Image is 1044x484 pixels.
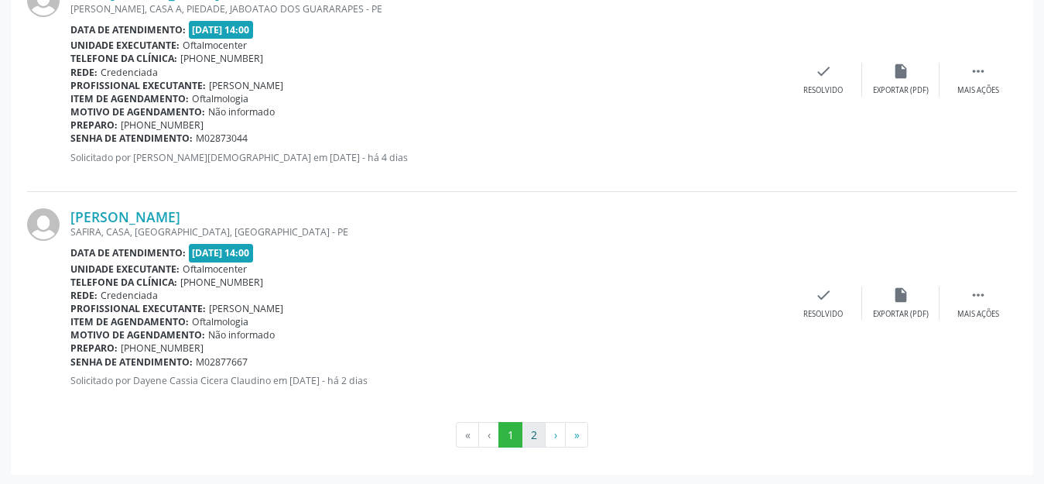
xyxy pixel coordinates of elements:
div: Resolvido [803,309,843,320]
button: Go to page 1 [498,422,522,448]
p: Solicitado por [PERSON_NAME][DEMOGRAPHIC_DATA] em [DATE] - há 4 dias [70,151,785,164]
b: Unidade executante: [70,39,180,52]
div: Exportar (PDF) [873,309,929,320]
span: Credenciada [101,289,158,302]
i: insert_drive_file [892,287,909,304]
div: Resolvido [803,85,843,96]
span: Oftalmocenter [183,39,247,52]
b: Unidade executante: [70,263,180,276]
b: Telefone da clínica: [70,52,177,65]
i:  [970,287,987,304]
span: [PERSON_NAME] [209,79,283,92]
b: Data de atendimento: [70,23,186,36]
b: Senha de atendimento: [70,132,193,145]
b: Item de agendamento: [70,92,189,105]
b: Preparo: [70,342,118,355]
span: Oftalmologia [192,92,248,105]
ul: Pagination [27,422,1017,448]
b: Rede: [70,289,98,302]
div: [PERSON_NAME], CASA A, PIEDADE, JABOATAO DOS GUARARAPES - PE [70,2,785,15]
span: [PERSON_NAME] [209,302,283,315]
b: Senha de atendimento: [70,355,193,369]
span: [PHONE_NUMBER] [121,118,204,132]
div: Exportar (PDF) [873,85,929,96]
span: [DATE] 14:00 [189,21,254,39]
button: Go to next page [545,422,566,448]
a: [PERSON_NAME] [70,208,180,225]
b: Profissional executante: [70,79,206,92]
div: Mais ações [957,309,999,320]
i:  [970,63,987,80]
span: Credenciada [101,66,158,79]
i: check [815,63,832,80]
span: Oftalmologia [192,315,248,328]
button: Go to last page [565,422,588,448]
span: [PHONE_NUMBER] [180,52,263,65]
div: Mais ações [957,85,999,96]
img: img [27,208,60,241]
span: [PHONE_NUMBER] [121,342,204,355]
span: Não informado [208,328,275,342]
span: M02873044 [196,132,248,145]
span: Não informado [208,105,275,118]
b: Item de agendamento: [70,315,189,328]
b: Rede: [70,66,98,79]
b: Data de atendimento: [70,246,186,259]
b: Profissional executante: [70,302,206,315]
b: Motivo de agendamento: [70,328,205,342]
span: [DATE] 14:00 [189,244,254,262]
b: Telefone da clínica: [70,276,177,289]
button: Go to page 2 [522,422,546,448]
span: M02877667 [196,355,248,369]
p: Solicitado por Dayene Cassia Cicera Claudino em [DATE] - há 2 dias [70,374,785,387]
span: [PHONE_NUMBER] [180,276,263,289]
b: Preparo: [70,118,118,132]
b: Motivo de agendamento: [70,105,205,118]
i: insert_drive_file [892,63,909,80]
i: check [815,287,832,304]
span: Oftalmocenter [183,263,247,276]
div: SAFIRA, CASA, [GEOGRAPHIC_DATA], [GEOGRAPHIC_DATA] - PE [70,225,785,239]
